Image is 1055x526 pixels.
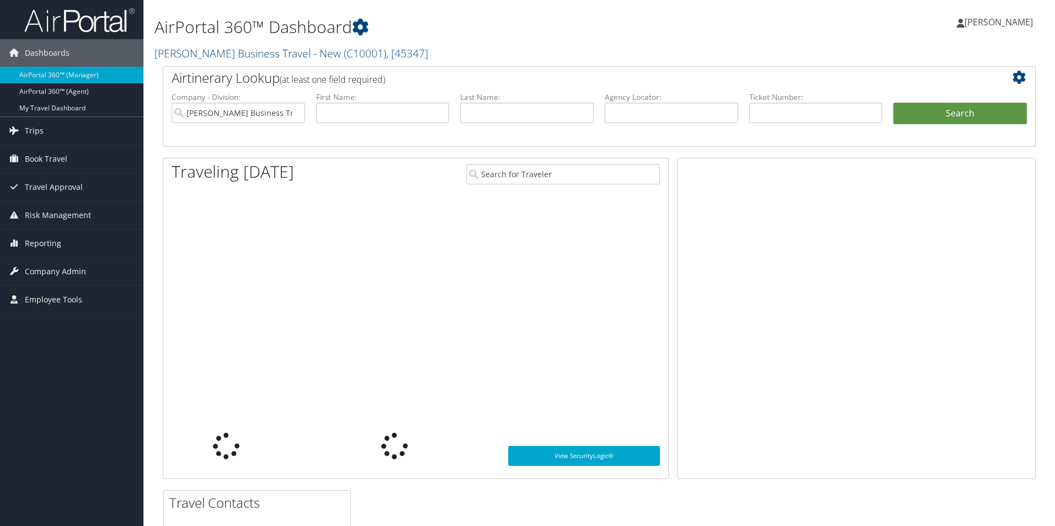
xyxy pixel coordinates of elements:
[169,493,350,512] h2: Travel Contacts
[154,46,428,61] a: [PERSON_NAME] Business Travel - New
[957,6,1044,39] a: [PERSON_NAME]
[24,7,135,33] img: airportal-logo.png
[25,173,83,201] span: Travel Approval
[508,446,660,466] a: View SecurityLogic®
[25,117,44,145] span: Trips
[25,145,67,173] span: Book Travel
[172,68,954,87] h2: Airtinerary Lookup
[460,92,594,103] label: Last Name:
[172,160,294,183] h1: Traveling [DATE]
[280,73,385,86] span: (at least one field required)
[154,15,748,39] h1: AirPortal 360™ Dashboard
[965,16,1033,28] span: [PERSON_NAME]
[25,201,91,229] span: Risk Management
[25,286,82,314] span: Employee Tools
[466,164,660,184] input: Search for Traveler
[605,92,738,103] label: Agency Locator:
[386,46,428,61] span: , [ 45347 ]
[893,103,1027,125] button: Search
[25,39,70,67] span: Dashboards
[25,258,86,285] span: Company Admin
[316,92,450,103] label: First Name:
[749,92,883,103] label: Ticket Number:
[25,230,61,257] span: Reporting
[172,92,305,103] label: Company - Division:
[344,46,386,61] span: ( C10001 )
